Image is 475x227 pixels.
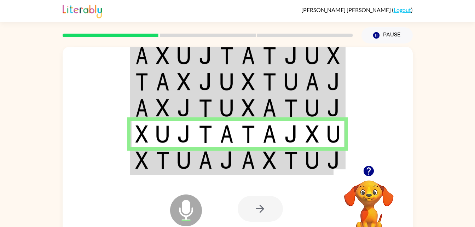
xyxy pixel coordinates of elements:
img: j [327,99,340,117]
img: j [327,151,340,169]
img: t [199,99,212,117]
img: x [242,99,255,117]
img: t [242,125,255,143]
img: a [242,151,255,169]
img: Literably [63,3,102,18]
img: x [242,73,255,91]
img: t [220,47,233,64]
img: j [284,47,298,64]
img: u [220,99,233,117]
img: x [327,47,340,64]
img: a [220,125,233,143]
img: u [306,151,319,169]
img: a [263,99,276,117]
img: j [199,73,212,91]
div: ( ) [301,6,413,13]
img: t [199,125,212,143]
img: a [306,73,319,91]
img: t [135,73,148,91]
button: Pause [361,27,413,43]
img: u [306,47,319,64]
img: j [327,73,340,91]
img: t [263,47,276,64]
img: j [284,125,298,143]
img: u [327,125,340,143]
img: u [306,99,319,117]
img: j [199,47,212,64]
img: x [263,151,276,169]
img: x [156,47,169,64]
a: Logout [394,6,411,13]
span: [PERSON_NAME] [PERSON_NAME] [301,6,392,13]
img: u [177,151,191,169]
img: a [199,151,212,169]
img: x [135,125,148,143]
img: u [177,47,191,64]
img: u [156,125,169,143]
img: u [220,73,233,91]
img: a [135,99,148,117]
img: x [135,151,148,169]
img: a [242,47,255,64]
img: x [156,99,169,117]
img: a [263,125,276,143]
img: x [177,73,191,91]
img: j [220,151,233,169]
img: t [156,151,169,169]
img: u [284,73,298,91]
img: j [177,99,191,117]
img: t [263,73,276,91]
img: x [306,125,319,143]
img: t [284,99,298,117]
img: j [177,125,191,143]
img: a [135,47,148,64]
img: t [284,151,298,169]
img: a [156,73,169,91]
